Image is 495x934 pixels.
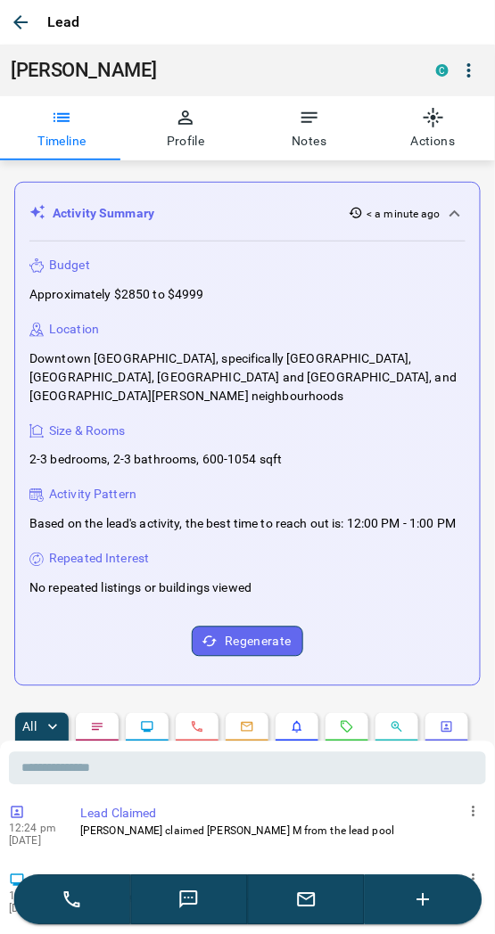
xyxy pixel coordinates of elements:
[49,256,90,274] p: Budget
[192,627,303,657] button: Regenerate
[248,96,372,160] button: Notes
[290,720,304,734] svg: Listing Alerts
[22,721,37,733] p: All
[29,285,204,304] p: Approximately $2850 to $4999
[29,349,466,406] p: Downtown [GEOGRAPHIC_DATA], specifically [GEOGRAPHIC_DATA], [GEOGRAPHIC_DATA], [GEOGRAPHIC_DATA] ...
[49,486,136,504] p: Activity Pattern
[29,579,252,598] p: No repeated listings or buildings viewed
[49,422,126,440] p: Size & Rooms
[9,835,62,848] p: [DATE]
[9,903,62,915] p: [DATE]
[29,515,456,534] p: Based on the lead's activity, the best time to reach out is: 12:00 PM - 1:00 PM
[49,550,149,569] p: Repeated Interest
[29,197,466,230] div: Activity Summary< a minute ago
[371,96,495,160] button: Actions
[440,720,454,734] svg: Agent Actions
[90,720,104,734] svg: Notes
[80,873,479,891] p: Login
[190,720,204,734] svg: Calls
[124,96,248,160] button: Profile
[367,206,441,222] p: < a minute ago
[240,720,254,734] svg: Emails
[11,59,409,82] h1: [PERSON_NAME]
[80,823,479,840] p: [PERSON_NAME] claimed [PERSON_NAME] M from the lead pool
[340,720,354,734] svg: Requests
[47,12,80,33] p: Lead
[53,204,154,223] p: Activity Summary
[49,320,99,339] p: Location
[390,720,404,734] svg: Opportunities
[436,64,449,77] div: condos.ca
[9,890,62,903] p: 12:24 pm
[29,451,283,470] p: 2-3 bedrooms, 2-3 bathrooms, 600-1054 sqft
[9,823,62,835] p: 12:24 pm
[140,720,154,734] svg: Lead Browsing Activity
[80,805,479,823] p: Lead Claimed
